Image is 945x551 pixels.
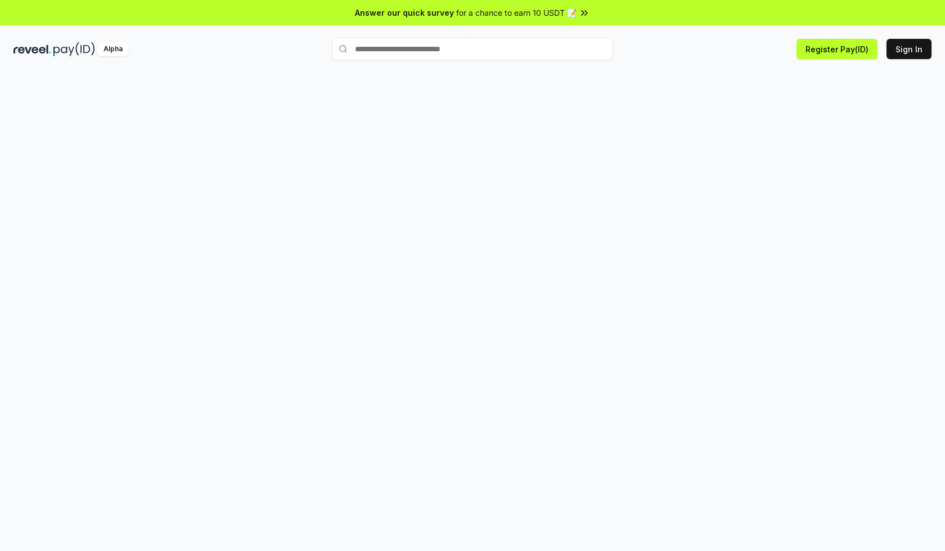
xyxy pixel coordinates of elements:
[796,39,877,59] button: Register Pay(ID)
[355,7,454,19] span: Answer our quick survey
[13,42,51,56] img: reveel_dark
[456,7,577,19] span: for a chance to earn 10 USDT 📝
[886,39,931,59] button: Sign In
[53,42,95,56] img: pay_id
[97,42,129,56] div: Alpha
